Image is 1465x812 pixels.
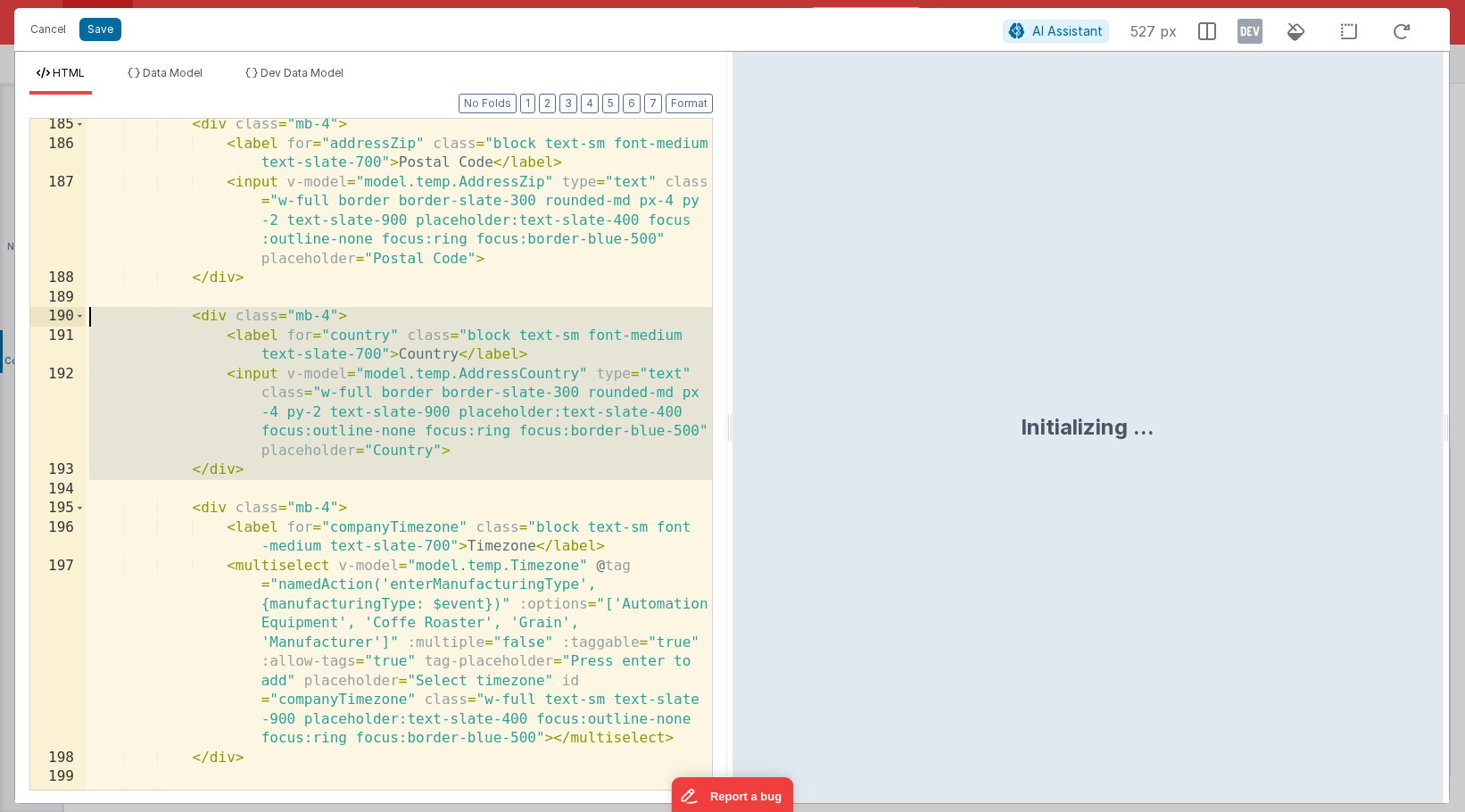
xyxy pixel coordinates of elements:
[143,66,203,79] span: Data Model
[30,307,86,327] div: 190
[1130,21,1177,42] span: 527 px
[581,94,599,113] button: 4
[623,94,641,113] button: 6
[1021,413,1155,442] div: Initializing ...
[644,94,662,113] button: 7
[30,327,86,365] div: 191
[21,17,75,42] button: Cancel
[30,135,86,173] div: 186
[30,767,86,787] div: 199
[1032,23,1103,38] span: AI Assistant
[30,557,86,749] div: 197
[53,66,85,79] span: HTML
[30,288,86,308] div: 189
[79,18,121,41] button: Save
[30,460,86,480] div: 193
[30,480,86,500] div: 194
[30,115,86,135] div: 185
[30,499,86,518] div: 195
[602,94,619,113] button: 5
[511,240,633,278] iframe: Marker.io feedback button
[459,94,517,113] button: No Folds
[30,749,86,768] div: 198
[666,94,713,113] button: Format
[559,94,577,113] button: 3
[30,518,86,557] div: 196
[1003,20,1109,43] button: AI Assistant
[30,365,86,461] div: 192
[30,173,86,269] div: 187
[539,94,556,113] button: 2
[520,94,535,113] button: 1
[30,269,86,288] div: 188
[261,66,343,79] span: Dev Data Model
[30,787,86,807] div: 200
